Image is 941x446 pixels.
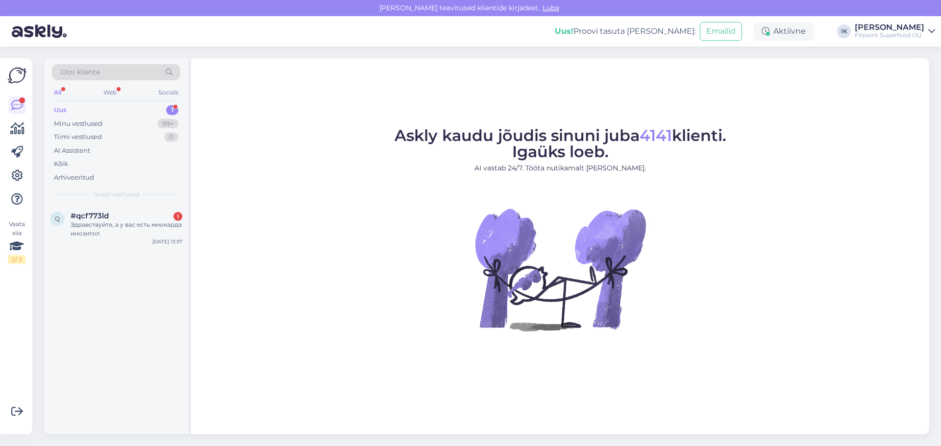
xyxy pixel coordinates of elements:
[395,126,726,161] span: Askly kaudu jõudis sinuni juba klienti. Igaüks loeb.
[54,173,94,183] div: Arhiveeritud
[94,190,139,199] span: Uued vestlused
[156,86,180,99] div: Socials
[164,132,178,142] div: 0
[8,66,26,85] img: Askly Logo
[555,25,696,37] div: Proovi tasuta [PERSON_NAME]:
[700,22,742,41] button: Emailid
[8,220,25,264] div: Vaata siia
[754,23,814,40] div: Aktiivne
[855,23,924,31] div: [PERSON_NAME]
[61,67,100,77] span: Otsi kliente
[640,126,672,145] span: 4141
[555,26,573,36] b: Uus!
[54,159,68,169] div: Kõik
[55,215,60,222] span: q
[71,220,182,238] div: Здравствуйте, а у вас есть миокарда инозитол
[54,132,102,142] div: Tiimi vestlused
[54,105,67,115] div: Uus
[837,24,851,38] div: IK
[8,255,25,264] div: 2 / 3
[157,119,178,129] div: 99+
[395,163,726,173] p: AI vastab 24/7. Tööta nutikamalt [PERSON_NAME].
[472,181,648,357] img: No Chat active
[152,238,182,245] div: [DATE] 13:37
[54,146,90,156] div: AI Assistent
[855,31,924,39] div: Fitpoint Superfood OÜ
[71,211,109,220] span: #qcf773ld
[54,119,102,129] div: Minu vestlused
[855,23,935,39] a: [PERSON_NAME]Fitpoint Superfood OÜ
[101,86,119,99] div: Web
[540,3,562,12] span: Luba
[52,86,63,99] div: All
[173,212,182,221] div: 1
[166,105,178,115] div: 1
